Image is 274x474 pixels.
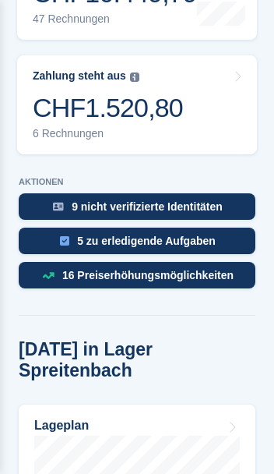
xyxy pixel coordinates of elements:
[33,127,183,140] div: 6 Rechnungen
[19,193,255,228] a: 9 nicht verifizierte Identitäten
[72,200,223,213] div: 9 nicht verifizierte Identitäten
[60,236,69,246] img: task-75834270c22a3079a89374b754ae025e5fb1db73e45f91037f5363f120a921f8.svg
[17,55,257,154] a: Zahlung steht aus CHF1.520,80 6 Rechnungen
[130,73,139,82] img: icon-info-grey-7440780725fd019a000dd9b08b2336e03edf1995a4989e88bcd33f0948082b44.svg
[53,202,64,211] img: verify_identity-adf6edd0f0f0b5bbfe63781bf79b02c33cf7c696d77639b501bdc392416b5a36.svg
[77,235,216,247] div: 5 zu erledigende Aufgaben
[33,69,126,83] div: Zahlung steht aus
[19,339,255,381] h2: [DATE] in Lager Spreitenbach
[42,272,54,279] img: price_increase_opportunities-93ffe204e8149a01c8c9dc8f82e8f89637d9d84a8eef4429ea346261dce0b2c0.svg
[19,177,255,187] p: AKTIONEN
[19,228,255,262] a: 5 zu erledigende Aufgaben
[33,12,197,26] div: 47 Rechnungen
[34,419,89,433] h2: Lageplan
[62,269,234,281] div: 16 Preiserhöhungsmöglichkeiten
[19,262,255,296] a: 16 Preiserhöhungsmöglichkeiten
[33,92,183,124] div: CHF1.520,80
